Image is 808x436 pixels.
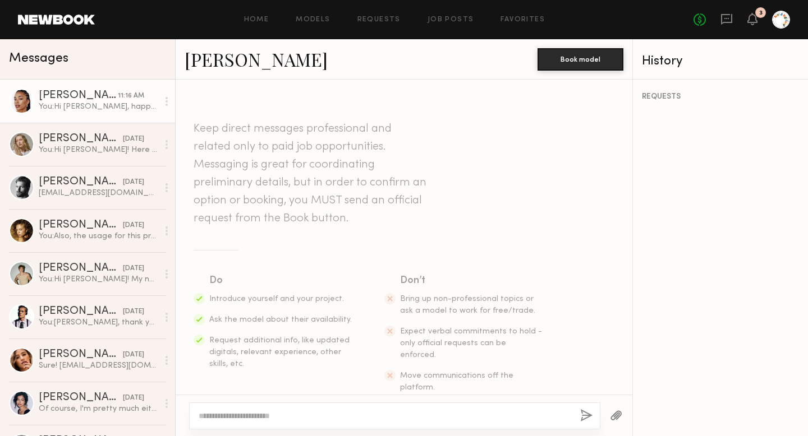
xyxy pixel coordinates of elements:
div: Of course, I'm pretty much either a small or extra small in tops and a small in bottoms but here ... [39,403,158,414]
div: You: Also, the usage for this project is full usage in perpetuity - let me know if you're comfort... [39,231,158,242]
div: [DATE] [123,393,144,403]
div: 11:16 AM [118,91,144,101]
a: Models [296,16,330,24]
span: Ask the model about their availability. [209,316,352,323]
div: [DATE] [123,350,144,360]
div: [DATE] [123,263,144,274]
div: [DATE] [123,177,144,188]
div: REQUESTS [642,93,799,101]
span: Move communications off the platform. [400,372,513,391]
a: Book model [538,54,623,63]
div: [PERSON_NAME] [39,349,123,360]
a: Favorites [501,16,545,24]
div: 3 [759,10,763,16]
div: [PERSON_NAME] [39,90,118,101]
a: Home [244,16,269,24]
a: [PERSON_NAME] [185,47,328,71]
div: History [642,55,799,68]
div: [DATE] [123,220,144,231]
div: You: Hi [PERSON_NAME], happy [DATE]! Checking back in here, thank you! [39,101,158,112]
div: [DATE] [123,134,144,145]
div: Do [209,273,353,289]
div: You: Hi [PERSON_NAME]! My name is [PERSON_NAME] – I work at a creative agency in [GEOGRAPHIC_DATA... [39,274,158,285]
div: You: Hi [PERSON_NAME]! Here is their inspo and mood board deck that talk a little bit more about ... [39,145,158,155]
span: Bring up non-professional topics or ask a model to work for free/trade. [400,295,535,314]
span: Expect verbal commitments to hold - only official requests can be enforced. [400,328,542,359]
span: Messages [9,52,68,65]
div: [PERSON_NAME] [39,306,123,317]
div: [PERSON_NAME] [39,220,123,231]
div: [PERSON_NAME] [39,392,123,403]
button: Book model [538,48,623,71]
div: [DATE] [123,307,144,317]
div: [EMAIL_ADDRESS][DOMAIN_NAME] [39,188,158,198]
div: Sure! [EMAIL_ADDRESS][DOMAIN_NAME] [39,360,158,371]
header: Keep direct messages professional and related only to paid job opportunities. Messaging is great ... [194,120,429,228]
a: Requests [357,16,401,24]
span: Introduce yourself and your project. [209,295,344,303]
div: [PERSON_NAME] [39,263,123,274]
div: Don’t [400,273,544,289]
span: Request additional info, like updated digitals, relevant experience, other skills, etc. [209,337,350,368]
div: [PERSON_NAME] [39,133,123,145]
a: Job Posts [428,16,474,24]
div: You: [PERSON_NAME], thank you for getting back to me, [PERSON_NAME]! [39,317,158,328]
div: [PERSON_NAME] [39,177,123,188]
